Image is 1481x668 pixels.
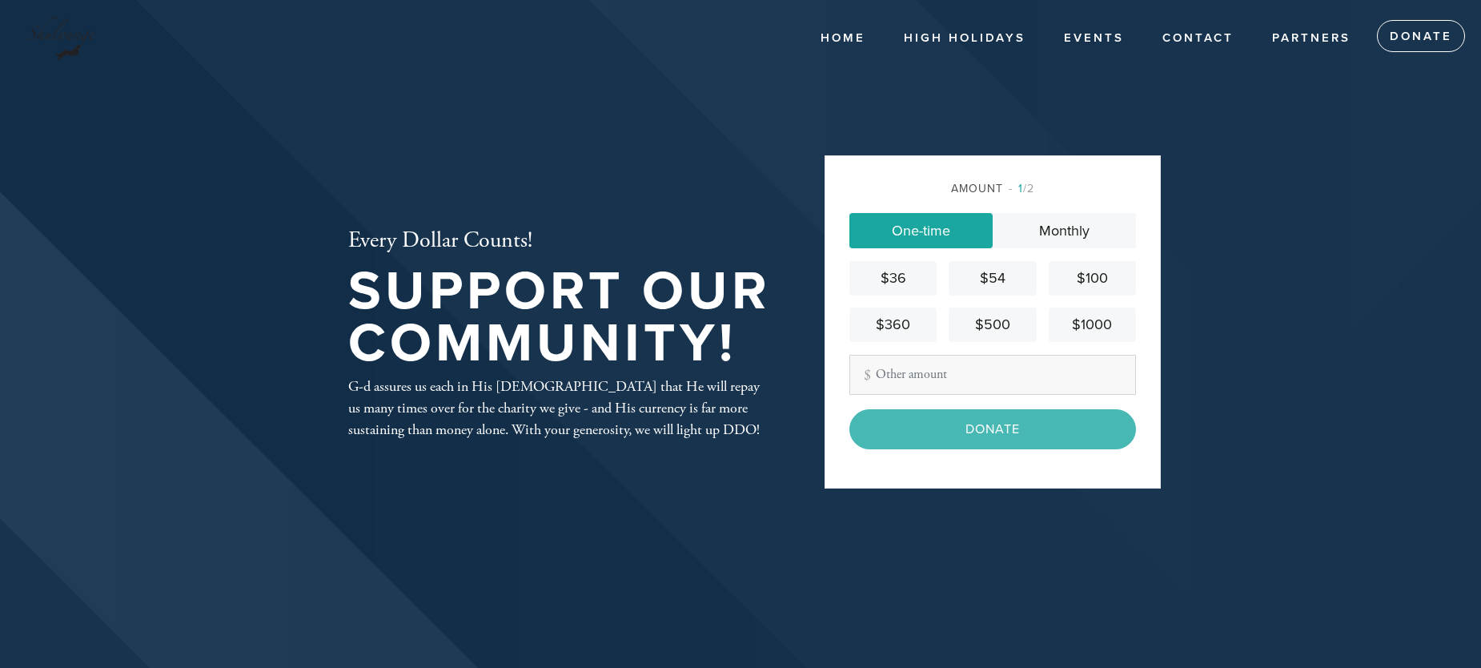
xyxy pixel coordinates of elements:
[1150,23,1246,54] a: Contact
[348,227,773,255] h2: Every Dollar Counts!
[849,213,993,248] a: One-time
[955,314,1029,336] div: $500
[1052,23,1136,54] a: Events
[892,23,1038,54] a: High Holidays
[1055,314,1130,336] div: $1000
[348,266,773,369] h1: Support our Community!
[849,180,1136,197] div: Amount
[949,261,1036,296] a: $54
[856,268,930,289] div: $36
[1009,182,1034,195] span: /2
[1018,182,1023,195] span: 1
[1049,261,1136,296] a: $100
[849,308,937,342] a: $360
[1049,308,1136,342] a: $1000
[1055,268,1130,289] div: $100
[1377,20,1465,52] a: Donate
[955,268,1029,289] div: $54
[949,308,1036,342] a: $500
[809,23,877,54] a: Home
[856,314,930,336] div: $360
[849,355,1136,395] input: Other amount
[849,261,937,296] a: $36
[1260,23,1363,54] a: Partners
[348,376,773,441] div: G-d assures us each in His [DEMOGRAPHIC_DATA] that He will repay us many times over for the chari...
[24,8,98,66] img: Shulounge%20Logo%20HQ%20%28no%20background%29.png
[993,213,1136,248] a: Monthly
